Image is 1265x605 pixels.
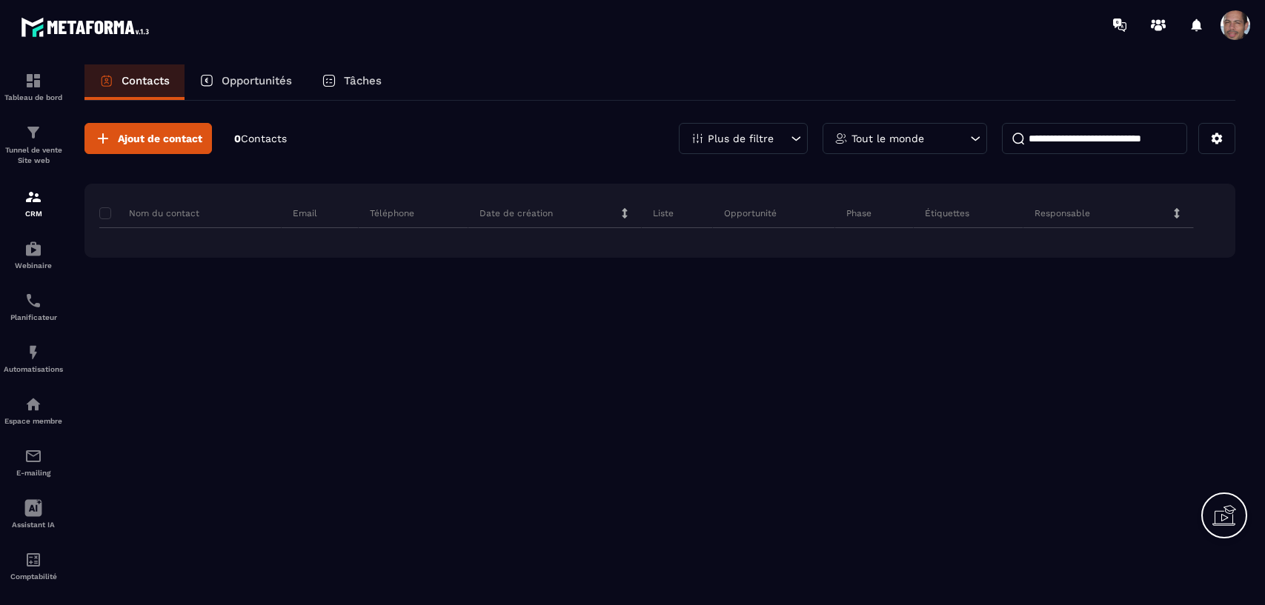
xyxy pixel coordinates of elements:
[4,332,63,384] a: automationsautomationsAutomatisations
[4,113,63,177] a: formationformationTunnel de vente Site web
[653,207,674,219] p: Liste
[344,74,382,87] p: Tâches
[370,207,414,219] p: Téléphone
[84,64,185,100] a: Contacts
[1035,207,1090,219] p: Responsable
[4,521,63,529] p: Assistant IA
[24,447,42,465] img: email
[479,207,553,219] p: Date de création
[234,132,287,146] p: 0
[84,123,212,154] button: Ajout de contact
[4,177,63,229] a: formationformationCRM
[99,207,199,219] p: Nom du contact
[24,292,42,310] img: scheduler
[4,384,63,436] a: automationsautomationsEspace membre
[4,436,63,488] a: emailemailE-mailing
[4,61,63,113] a: formationformationTableau de bord
[4,210,63,218] p: CRM
[4,93,63,101] p: Tableau de bord
[4,281,63,332] a: schedulerschedulerPlanificateur
[925,207,969,219] p: Étiquettes
[24,188,42,206] img: formation
[24,395,42,413] img: automations
[185,64,307,100] a: Opportunités
[4,313,63,321] p: Planificateur
[24,124,42,141] img: formation
[118,131,202,146] span: Ajout de contact
[4,469,63,477] p: E-mailing
[24,551,42,569] img: accountant
[4,145,63,166] p: Tunnel de vente Site web
[851,133,924,144] p: Tout le monde
[4,540,63,592] a: accountantaccountantComptabilité
[4,572,63,581] p: Comptabilité
[21,13,154,41] img: logo
[307,64,396,100] a: Tâches
[122,74,170,87] p: Contacts
[241,133,287,144] span: Contacts
[293,207,317,219] p: Email
[4,229,63,281] a: automationsautomationsWebinaire
[4,417,63,425] p: Espace membre
[708,133,774,144] p: Plus de filtre
[222,74,292,87] p: Opportunités
[724,207,777,219] p: Opportunité
[846,207,871,219] p: Phase
[24,240,42,258] img: automations
[24,72,42,90] img: formation
[4,488,63,540] a: Assistant IA
[4,365,63,373] p: Automatisations
[4,261,63,270] p: Webinaire
[24,344,42,361] img: automations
